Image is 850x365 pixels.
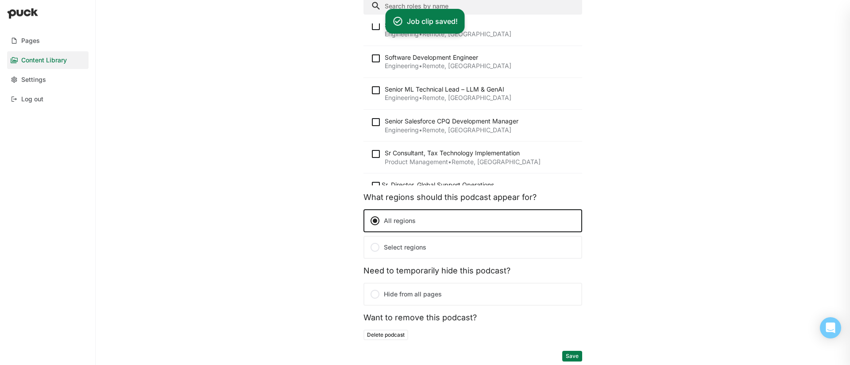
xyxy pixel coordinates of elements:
a: Pages [7,32,89,50]
div: Senior Salesforce CPQ Development Manager [385,117,518,126]
div: Need to temporarily hide this podcast? [363,266,582,276]
div: Settings [21,76,46,84]
div: What regions should this podcast appear for? [363,192,582,202]
label: Hide from all pages [363,283,582,306]
div: Senior ML Technical Lead – LLM & GenAI [385,85,511,94]
div: Software Development Engineer [385,53,511,62]
div: Pages [21,37,40,45]
label: All regions [363,209,582,232]
div: Content Library [21,57,67,64]
div: Engineering • Remote, [GEOGRAPHIC_DATA] [385,93,511,102]
div: Engineering • Remote, [GEOGRAPHIC_DATA] [385,126,518,134]
div: Engineering • Remote, [GEOGRAPHIC_DATA] [385,61,511,70]
button: Delete podcast [363,330,408,340]
a: Settings [7,71,89,88]
div: Job clip saved! [407,16,458,27]
div: Sr Consultant, Tax Technology Implementation [385,149,541,158]
div: Sr. Director, Global Support Operations [382,181,575,189]
div: Want to remove this podcast? [363,313,582,323]
div: Log out [21,96,43,103]
a: Content Library [7,51,89,69]
label: Select regions [363,236,582,259]
div: Open Intercom Messenger [820,317,841,338]
button: Save [562,351,582,361]
div: Product Management • Remote, [GEOGRAPHIC_DATA] [385,158,541,166]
